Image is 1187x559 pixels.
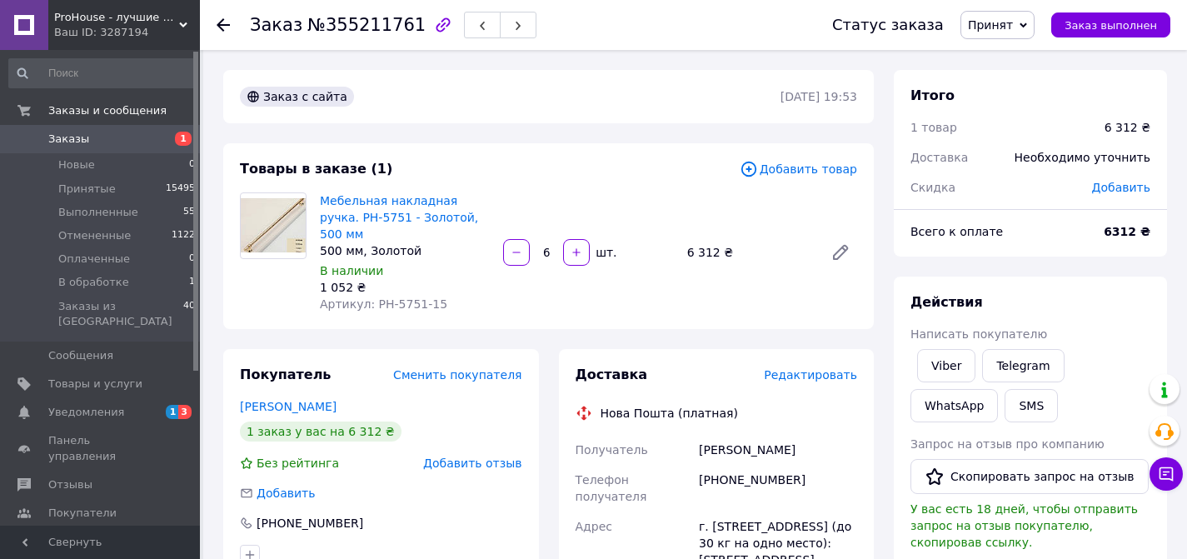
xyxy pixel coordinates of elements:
span: У вас есть 18 дней, чтобы отправить запрос на отзыв покупателю, скопировав ссылку. [910,502,1138,549]
a: Telegram [982,349,1064,382]
span: 3 [178,405,192,419]
span: Покупатель [240,367,331,382]
span: 40 [183,299,195,329]
span: Скидка [910,181,955,194]
div: 6 312 ₴ [1105,119,1150,136]
a: WhatsApp [910,389,998,422]
span: ProHouse - лучшие решения для вашего дома [54,10,179,25]
span: Итого [910,87,955,103]
div: Заказ с сайта [240,87,354,107]
span: Добавить [257,487,315,500]
span: Получатель [576,443,648,457]
a: Viber [917,349,975,382]
div: [PHONE_NUMBER] [696,465,860,512]
span: Сменить покупателя [393,368,521,382]
span: Адрес [576,520,612,533]
a: Редактировать [824,236,857,269]
span: 1 [166,405,179,419]
span: Доставка [910,151,968,164]
span: Отзывы [48,477,92,492]
span: 0 [189,252,195,267]
a: Мебельная накладная ручка. PH-5751 - Золотой, 500 мм [320,194,478,241]
span: Заказы [48,132,89,147]
div: 500 мм, Золотой [320,242,490,259]
img: Мебельная накладная ручка. PH-5751 - Золотой, 500 мм [241,198,306,252]
div: [PHONE_NUMBER] [255,515,365,532]
span: Заказы и сообщения [48,103,167,118]
span: 1 товар [910,121,957,134]
div: Необходимо уточнить [1005,139,1160,176]
span: Панель управления [48,433,154,463]
span: В наличии [320,264,383,277]
span: Принятые [58,182,116,197]
div: 1 заказ у вас на 6 312 ₴ [240,422,401,442]
span: 0 [189,157,195,172]
button: Чат с покупателем [1150,457,1183,491]
div: шт. [591,244,618,261]
time: [DATE] 19:53 [781,90,857,103]
span: Покупатели [48,506,117,521]
span: Новые [58,157,95,172]
span: Доставка [576,367,648,382]
span: Написать покупателю [910,327,1047,341]
span: 1122 [172,228,195,243]
span: Действия [910,294,983,310]
span: Сообщения [48,348,113,363]
span: Добавить товар [740,160,857,178]
span: Заказ выполнен [1065,19,1157,32]
div: Ваш ID: 3287194 [54,25,200,40]
span: Уведомления [48,405,124,420]
button: SMS [1005,389,1058,422]
span: Принят [968,18,1013,32]
span: Выполненные [58,205,138,220]
span: В обработке [58,275,129,290]
div: Нова Пошта (платная) [596,405,742,422]
span: 1 [175,132,192,146]
span: 55 [183,205,195,220]
div: Статус заказа [832,17,944,33]
span: Заказ [250,15,302,35]
div: [PERSON_NAME] [696,435,860,465]
span: Добавить отзыв [423,457,521,470]
span: Всего к оплате [910,225,1003,238]
span: Товары и услуги [48,377,142,392]
span: Редактировать [764,368,857,382]
span: Телефон получателя [576,473,647,503]
span: 15495 [166,182,195,197]
div: 1 052 ₴ [320,279,490,296]
span: Товары в заказе (1) [240,161,392,177]
b: 6312 ₴ [1104,225,1150,238]
span: Заказы из [GEOGRAPHIC_DATA] [58,299,183,329]
span: Оплаченные [58,252,130,267]
a: [PERSON_NAME] [240,400,337,413]
span: 1 [189,275,195,290]
button: Скопировать запрос на отзыв [910,459,1149,494]
span: Отмененные [58,228,131,243]
span: №355211761 [307,15,426,35]
span: Добавить [1092,181,1150,194]
div: 6 312 ₴ [681,241,817,264]
button: Заказ выполнен [1051,12,1170,37]
span: Без рейтинга [257,457,339,470]
span: Артикул: PH-5751-15 [320,297,447,311]
div: Вернуться назад [217,17,230,33]
span: Запрос на отзыв про компанию [910,437,1105,451]
input: Поиск [8,58,197,88]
